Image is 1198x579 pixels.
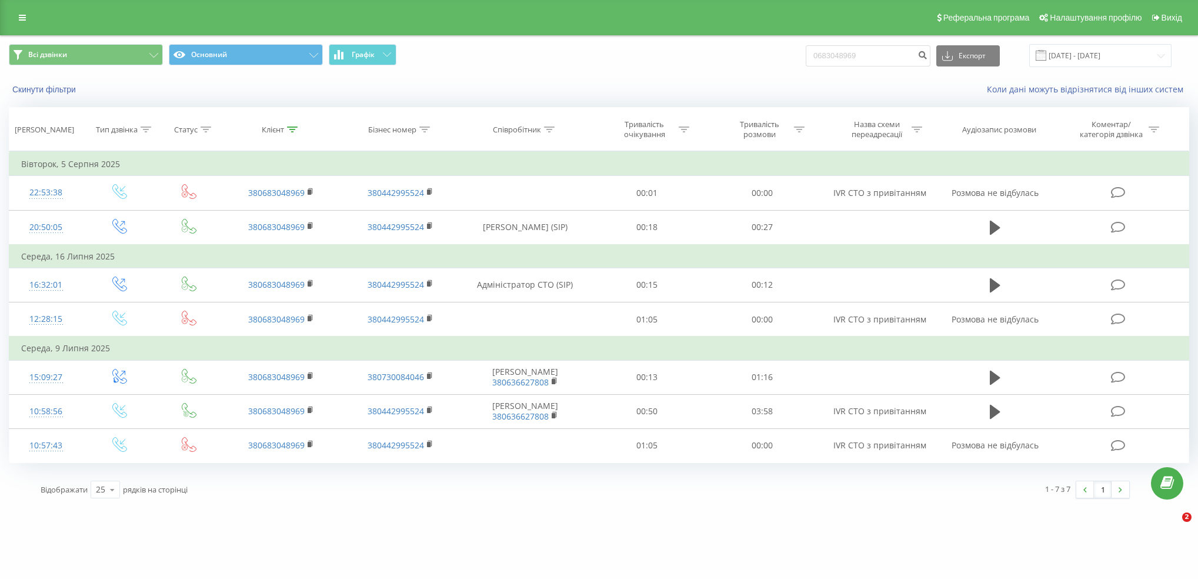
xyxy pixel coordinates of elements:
span: Відображати [41,484,88,495]
a: Коли дані можуть відрізнятися вiд інших систем [987,84,1189,95]
a: 380683048969 [248,221,305,232]
a: 380683048969 [248,279,305,290]
a: 380683048969 [248,405,305,417]
td: 00:27 [705,210,820,245]
div: Статус [174,125,198,135]
td: Середа, 9 Липня 2025 [9,337,1189,360]
div: Клієнт [262,125,284,135]
span: Розмова не відбулась [952,314,1039,325]
a: 380683048969 [248,187,305,198]
td: 00:15 [590,268,705,302]
td: 01:05 [590,428,705,462]
span: Реферальна програма [943,13,1030,22]
td: 01:16 [705,360,820,394]
a: 380442995524 [368,314,424,325]
a: 380636627808 [492,411,549,422]
div: Аудіозапис розмови [962,125,1036,135]
td: 01:05 [590,302,705,337]
div: Тривалість очікування [613,119,676,139]
td: 00:18 [590,210,705,245]
span: Вихід [1162,13,1182,22]
div: 12:28:15 [21,308,71,331]
a: 380683048969 [248,371,305,382]
td: IVR СТО з привітанням [820,176,940,210]
div: 10:57:43 [21,434,71,457]
td: 00:12 [705,268,820,302]
span: Всі дзвінки [28,50,67,59]
td: IVR СТО з привітанням [820,394,940,428]
a: 380442995524 [368,279,424,290]
span: Розмова не відбулась [952,440,1039,451]
span: 2 [1182,513,1192,522]
td: 00:13 [590,360,705,394]
div: 15:09:27 [21,366,71,389]
span: Графік [352,51,375,59]
button: Скинути фільтри [9,84,82,95]
td: [PERSON_NAME] (SIP) [460,210,589,245]
a: 380683048969 [248,314,305,325]
iframe: Intercom live chat [1158,513,1186,541]
a: 380683048969 [248,440,305,451]
div: 25 [96,484,105,495]
div: 22:53:38 [21,181,71,204]
div: Коментар/категорія дзвінка [1077,119,1146,139]
div: Тип дзвінка [96,125,138,135]
a: 380442995524 [368,221,424,232]
td: 00:00 [705,176,820,210]
span: рядків на сторінці [123,484,188,495]
a: 1 [1094,481,1112,498]
div: Співробітник [493,125,541,135]
span: Розмова не відбулась [952,187,1039,198]
div: Тривалість розмови [728,119,791,139]
td: 00:50 [590,394,705,428]
td: [PERSON_NAME] [460,360,589,394]
td: Адміністратор СТО (SIP) [460,268,589,302]
td: IVR СТО з привітанням [820,428,940,462]
td: 03:58 [705,394,820,428]
td: IVR СТО з привітанням [820,302,940,337]
div: Бізнес номер [368,125,416,135]
input: Пошук за номером [806,45,930,66]
button: Основний [169,44,323,65]
div: Назва схеми переадресації [846,119,909,139]
td: 00:00 [705,302,820,337]
div: 16:32:01 [21,274,71,297]
a: 380442995524 [368,187,424,198]
button: Експорт [936,45,1000,66]
div: 10:58:56 [21,400,71,423]
td: Середа, 16 Липня 2025 [9,245,1189,268]
a: 380730084046 [368,371,424,382]
td: Вівторок, 5 Серпня 2025 [9,152,1189,176]
a: 380442995524 [368,405,424,417]
a: 380636627808 [492,377,549,388]
button: Всі дзвінки [9,44,163,65]
span: Налаштування профілю [1050,13,1142,22]
div: [PERSON_NAME] [15,125,74,135]
div: 1 - 7 з 7 [1045,483,1070,495]
td: [PERSON_NAME] [460,394,589,428]
td: 00:00 [705,428,820,462]
button: Графік [329,44,396,65]
a: 380442995524 [368,440,424,451]
td: 00:01 [590,176,705,210]
div: 20:50:05 [21,216,71,239]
